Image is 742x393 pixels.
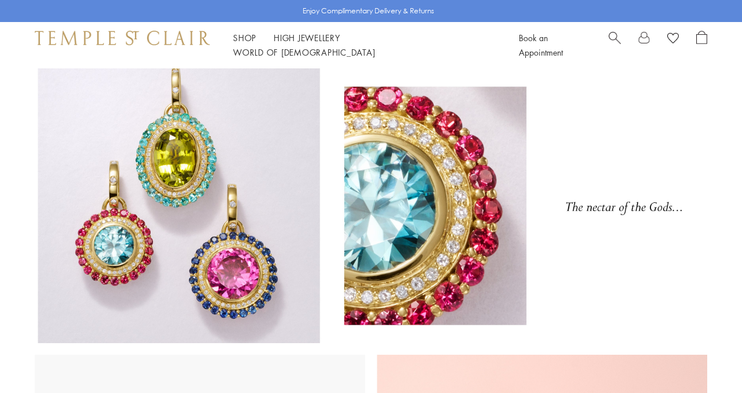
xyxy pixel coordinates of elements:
p: Enjoy Complimentary Delivery & Returns [303,5,434,17]
a: Book an Appointment [519,32,563,58]
a: Search [609,31,621,60]
a: ShopShop [233,32,256,43]
a: High JewelleryHigh Jewellery [274,32,340,43]
nav: Main navigation [233,31,493,60]
a: View Wishlist [667,31,679,48]
iframe: Gorgias live chat messenger [684,339,730,381]
a: Open Shopping Bag [696,31,707,60]
a: World of [DEMOGRAPHIC_DATA]World of [DEMOGRAPHIC_DATA] [233,46,375,58]
img: Temple St. Clair [35,31,210,45]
